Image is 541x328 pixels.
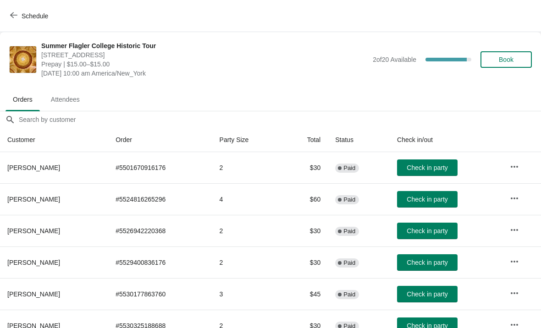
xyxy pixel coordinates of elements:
th: Total [282,128,328,152]
td: # 5501670916176 [108,152,212,183]
span: [PERSON_NAME] [7,164,60,171]
th: Status [328,128,390,152]
span: Attendees [44,91,87,108]
span: [PERSON_NAME] [7,227,60,235]
button: Check in party [397,191,458,208]
input: Search by customer [18,111,541,128]
th: Check in/out [390,128,502,152]
td: $60 [282,183,328,215]
td: 2 [212,246,283,278]
th: Order [108,128,212,152]
button: Check in party [397,254,458,271]
span: Orders [6,91,40,108]
td: # 5530177863760 [108,278,212,310]
span: Check in party [407,227,447,235]
span: Paid [343,164,355,172]
button: Check in party [397,286,458,302]
span: Prepay | $15.00–$15.00 [41,60,368,69]
th: Party Size [212,128,283,152]
button: Schedule [5,8,55,24]
button: Check in party [397,159,458,176]
td: 3 [212,278,283,310]
span: Paid [343,259,355,267]
td: $30 [282,246,328,278]
span: Paid [343,228,355,235]
span: [PERSON_NAME] [7,196,60,203]
td: $30 [282,215,328,246]
td: $30 [282,152,328,183]
button: Book [480,51,532,68]
td: # 5524816265296 [108,183,212,215]
td: 2 [212,152,283,183]
span: [DATE] 10:00 am America/New_York [41,69,368,78]
span: Check in party [407,196,447,203]
span: Schedule [22,12,48,20]
span: Paid [343,291,355,298]
span: [PERSON_NAME] [7,259,60,266]
span: Paid [343,196,355,203]
img: Summer Flagler College Historic Tour [10,46,36,73]
td: # 5529400836176 [108,246,212,278]
td: 2 [212,215,283,246]
span: Book [499,56,513,63]
span: Summer Flagler College Historic Tour [41,41,368,50]
td: $45 [282,278,328,310]
td: 4 [212,183,283,215]
button: Check in party [397,223,458,239]
td: # 5526942220368 [108,215,212,246]
span: [STREET_ADDRESS] [41,50,368,60]
span: Check in party [407,259,447,266]
span: Check in party [407,290,447,298]
span: 2 of 20 Available [373,56,416,63]
span: [PERSON_NAME] [7,290,60,298]
span: Check in party [407,164,447,171]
